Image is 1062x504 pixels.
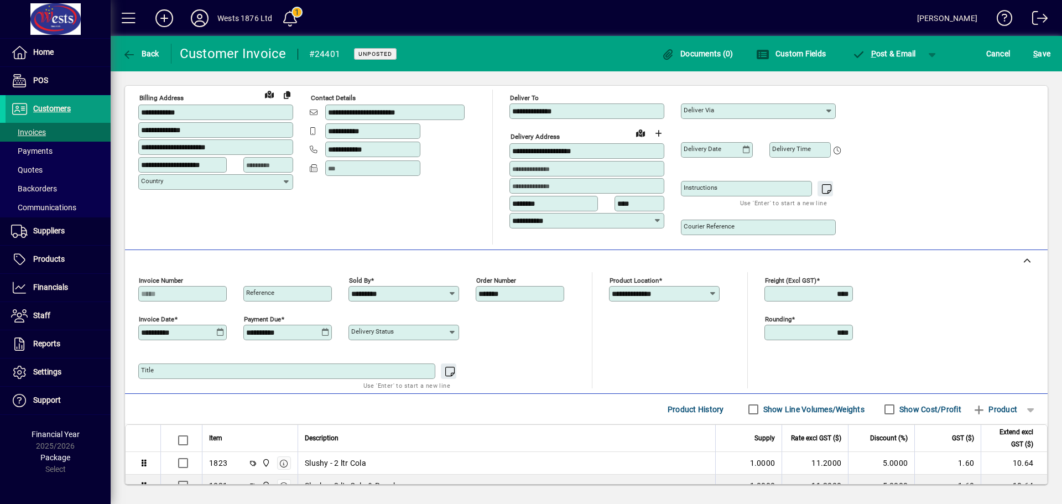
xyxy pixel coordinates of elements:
[6,330,111,358] a: Reports
[917,9,977,27] div: [PERSON_NAME]
[6,246,111,273] a: Products
[914,475,981,497] td: 1.60
[914,452,981,475] td: 1.60
[684,184,717,191] mat-label: Instructions
[6,302,111,330] a: Staff
[988,2,1013,38] a: Knowledge Base
[33,396,61,404] span: Support
[141,177,163,185] mat-label: Country
[33,339,60,348] span: Reports
[765,315,792,323] mat-label: Rounding
[119,44,162,64] button: Back
[33,283,68,292] span: Financials
[981,452,1047,475] td: 10.64
[278,86,296,103] button: Copy to Delivery address
[765,277,816,284] mat-label: Freight (excl GST)
[684,145,721,153] mat-label: Delivery date
[6,67,111,95] a: POS
[662,49,733,58] span: Documents (0)
[139,315,174,323] mat-label: Invoice date
[147,8,182,28] button: Add
[363,379,450,392] mat-hint: Use 'Enter' to start a new line
[139,277,183,284] mat-label: Invoice number
[753,44,829,64] button: Custom Fields
[6,198,111,217] a: Communications
[952,432,974,444] span: GST ($)
[33,254,65,263] span: Products
[663,399,728,419] button: Product History
[246,289,274,297] mat-label: Reference
[659,44,736,64] button: Documents (0)
[870,432,908,444] span: Discount (%)
[1024,2,1048,38] a: Logout
[351,328,394,335] mat-label: Delivery status
[209,480,227,491] div: 1821
[610,277,659,284] mat-label: Product location
[871,49,876,58] span: P
[309,45,341,63] div: #24401
[217,9,272,27] div: Wests 1876 Ltd
[649,124,667,142] button: Choose address
[1030,44,1053,64] button: Save
[1033,45,1050,63] span: ave
[756,49,826,58] span: Custom Fields
[349,277,371,284] mat-label: Sold by
[244,315,281,323] mat-label: Payment due
[6,160,111,179] a: Quotes
[11,203,76,212] span: Communications
[761,404,865,415] label: Show Line Volumes/Weights
[209,458,227,469] div: 1823
[6,123,111,142] a: Invoices
[6,387,111,414] a: Support
[972,401,1017,418] span: Product
[11,165,43,174] span: Quotes
[40,453,70,462] span: Package
[32,430,80,439] span: Financial Year
[33,367,61,376] span: Settings
[476,277,516,284] mat-label: Order number
[11,147,53,155] span: Payments
[981,475,1047,497] td: 10.64
[6,39,111,66] a: Home
[305,480,412,491] span: Slushy - 2 ltr Cola & Raspberry
[510,94,539,102] mat-label: Deliver To
[750,458,775,469] span: 1.0000
[740,196,827,209] mat-hint: Use 'Enter' to start a new line
[182,8,217,28] button: Profile
[789,458,841,469] div: 11.2000
[967,399,1023,419] button: Product
[988,426,1033,450] span: Extend excl GST ($)
[33,48,54,56] span: Home
[180,45,287,63] div: Customer Invoice
[754,432,775,444] span: Supply
[6,142,111,160] a: Payments
[305,458,366,469] span: Slushy - 2 ltr Cola
[791,432,841,444] span: Rate excl GST ($)
[750,480,775,491] span: 1.0000
[6,217,111,245] a: Suppliers
[261,85,278,103] a: View on map
[632,124,649,142] a: View on map
[6,274,111,302] a: Financials
[141,366,154,374] mat-label: Title
[122,49,159,58] span: Back
[848,452,914,475] td: 5.0000
[684,106,714,114] mat-label: Deliver via
[259,480,272,492] span: Wests Cordials
[846,44,922,64] button: Post & Email
[33,76,48,85] span: POS
[11,128,46,137] span: Invoices
[772,145,811,153] mat-label: Delivery time
[848,475,914,497] td: 5.0000
[11,184,57,193] span: Backorders
[33,311,50,320] span: Staff
[305,432,339,444] span: Description
[209,432,222,444] span: Item
[789,480,841,491] div: 11.2000
[986,45,1011,63] span: Cancel
[111,44,171,64] app-page-header-button: Back
[6,358,111,386] a: Settings
[668,401,724,418] span: Product History
[33,226,65,235] span: Suppliers
[358,50,392,58] span: Unposted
